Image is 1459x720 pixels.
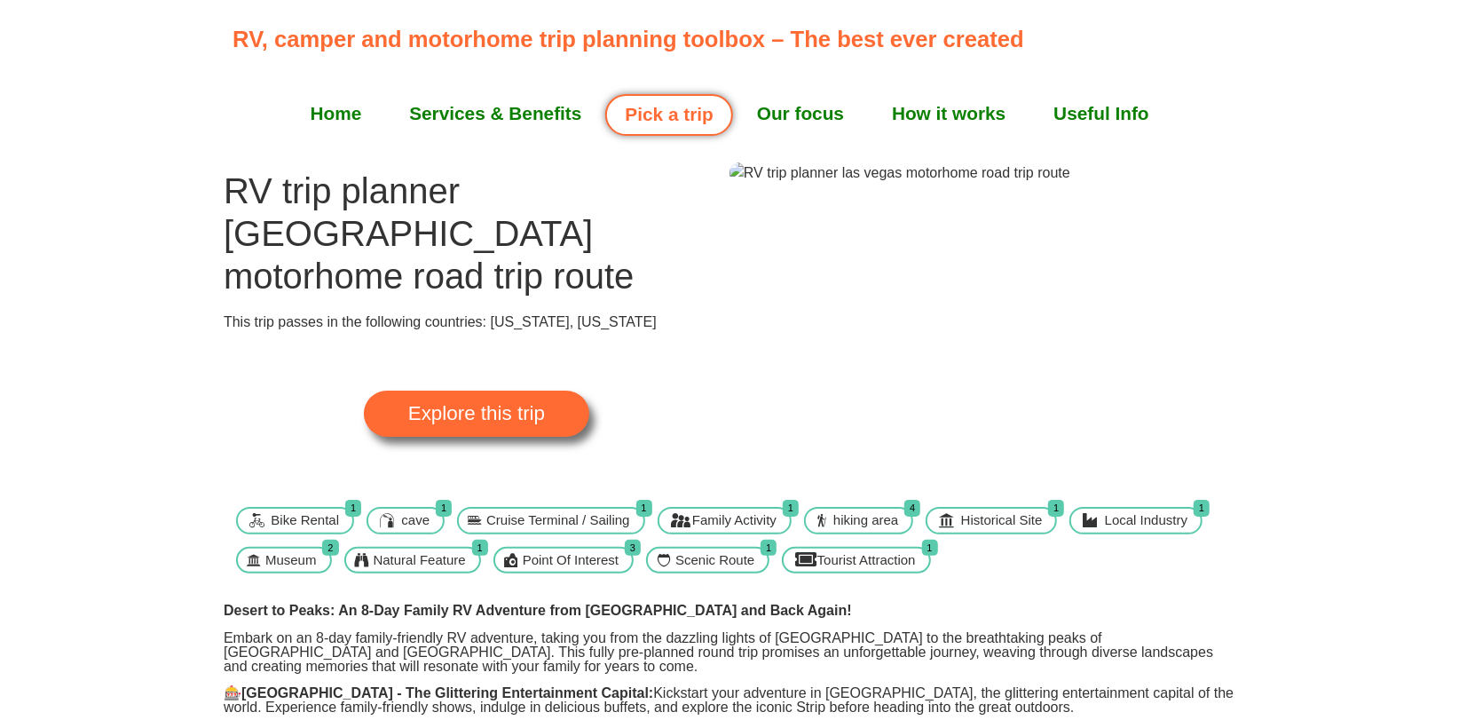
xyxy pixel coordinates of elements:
p: RV, camper and motorhome trip planning toolbox – The best ever created [233,22,1236,56]
a: Useful Info [1029,91,1172,136]
span: Cruise Terminal / Sailing [482,510,634,531]
span: hiking area [829,510,903,531]
span: Explore this trip [408,404,545,423]
span: 1 [783,500,799,517]
p: Embark on an 8-day family-friendly RV adventure, taking you from the dazzling lights of [GEOGRAPH... [224,631,1235,674]
span: 1 [636,500,652,517]
a: Pick a trip [605,94,732,136]
a: Explore this trip [364,391,589,437]
nav: Menu [233,91,1226,136]
span: Natural Feature [369,550,470,571]
span: 1 [922,540,938,557]
span: 1 [345,500,361,517]
span: 1 [436,500,452,517]
a: How it works [868,91,1029,136]
span: 1 [1194,500,1210,517]
span: Tourist Attraction [813,550,920,571]
span: Local Industry [1100,510,1192,531]
a: Home [287,91,386,136]
span: cave [397,510,434,531]
img: RV trip planner las vegas motorhome road trip route [729,162,1070,184]
span: 1 [1048,500,1064,517]
p: 🎰 Kickstart your adventure in [GEOGRAPHIC_DATA], the glittering entertainment capital of the worl... [224,686,1235,715]
span: 3 [625,540,641,557]
strong: Desert to Peaks: An 8-Day Family RV Adventure from [GEOGRAPHIC_DATA] and Back Again! [224,603,852,618]
span: Family Activity [688,510,781,531]
span: Point Of Interest [518,550,623,571]
span: This trip passes in the following countries: [US_STATE], [US_STATE] [224,314,657,329]
h1: RV trip planner [GEOGRAPHIC_DATA] motorhome road trip route [224,170,729,297]
span: 2 [322,540,338,557]
span: Museum [261,550,321,571]
span: 1 [761,540,777,557]
strong: [GEOGRAPHIC_DATA] - The Glittering Entertainment Capital: [241,685,653,700]
span: 1 [472,540,488,557]
span: Scenic Route [671,550,759,571]
span: Bike Rental [266,510,343,531]
a: Our focus [733,91,868,136]
a: Services & Benefits [385,91,605,136]
span: 4 [904,500,920,517]
span: Historical Site [957,510,1047,531]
